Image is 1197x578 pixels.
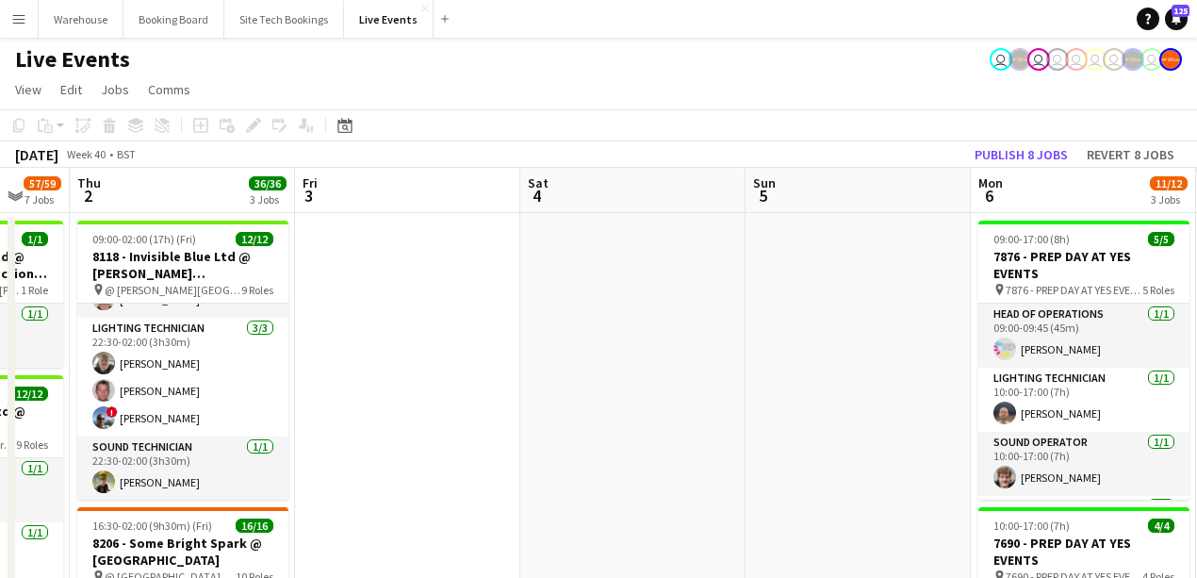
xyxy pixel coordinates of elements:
button: Site Tech Bookings [224,1,344,38]
button: Publish 8 jobs [967,142,1075,167]
button: Warehouse [39,1,123,38]
span: View [15,81,41,98]
a: Edit [53,77,90,102]
a: Jobs [93,77,137,102]
app-user-avatar: Ollie Rolfe [1084,48,1107,71]
a: Comms [140,77,198,102]
button: Revert 8 jobs [1079,142,1182,167]
app-user-avatar: Production Managers [1122,48,1144,71]
a: 125 [1165,8,1188,30]
h1: Live Events [15,45,130,74]
div: BST [117,147,136,161]
span: Comms [148,81,190,98]
div: [DATE] [15,145,58,164]
button: Booking Board [123,1,224,38]
span: Jobs [101,81,129,98]
span: Edit [60,81,82,98]
app-user-avatar: Eden Hopkins [1027,48,1050,71]
span: 125 [1172,5,1189,17]
a: View [8,77,49,102]
app-user-avatar: Technical Department [1140,48,1163,71]
app-user-avatar: Technical Department [1046,48,1069,71]
button: Live Events [344,1,434,38]
app-user-avatar: Nadia Addada [990,48,1012,71]
app-user-avatar: Production Managers [1008,48,1031,71]
app-user-avatar: Nadia Addada [1065,48,1088,71]
app-user-avatar: Alex Gill [1159,48,1182,71]
app-user-avatar: Technical Department [1103,48,1125,71]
